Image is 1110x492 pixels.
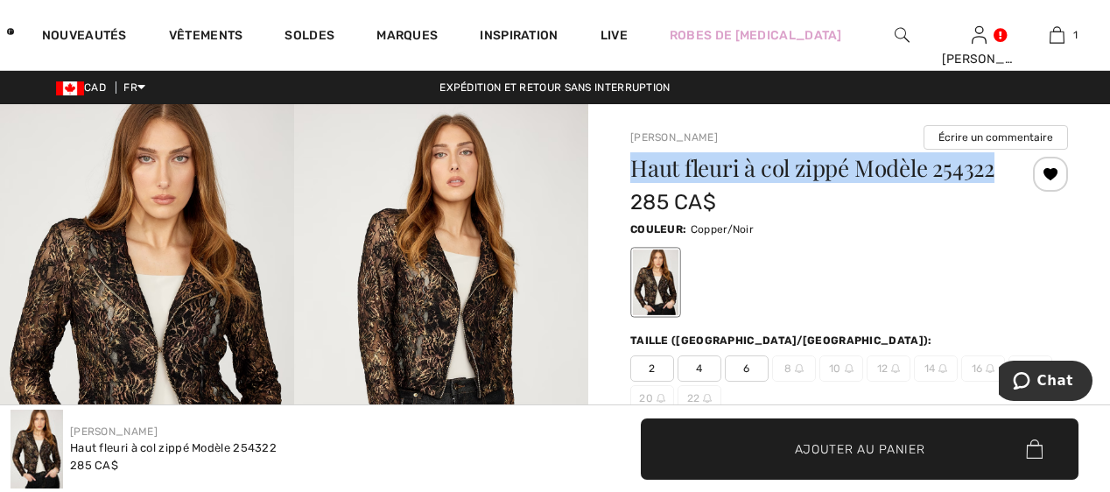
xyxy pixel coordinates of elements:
a: [PERSON_NAME] [70,425,158,438]
a: 1 [1019,25,1095,46]
span: CAD [56,81,113,94]
img: Haut fleuri &agrave; col zipp&eacute; mod&egrave;le 254322 [11,410,63,488]
span: 16 [961,355,1005,382]
button: Ajouter au panier [641,418,1078,480]
span: Copper/Noir [691,223,754,235]
div: Taille ([GEOGRAPHIC_DATA]/[GEOGRAPHIC_DATA]): [630,333,936,348]
img: 1ère Avenue [7,14,14,49]
span: 18 [1008,355,1052,382]
a: Robes de [MEDICAL_DATA] [670,26,842,45]
img: Mes infos [972,25,987,46]
span: Ajouter au panier [795,439,925,458]
img: Bag.svg [1026,439,1043,459]
span: 20 [630,385,674,411]
h1: Haut fleuri à col zippé Modèle 254322 [630,157,995,179]
span: Inspiration [480,28,558,46]
a: [PERSON_NAME] [630,131,718,144]
img: ring-m.svg [938,364,947,373]
div: Haut fleuri à col zippé Modèle 254322 [70,439,277,457]
span: 285 CA$ [630,190,716,214]
span: Couleur: [630,223,686,235]
a: Live [601,26,628,45]
span: 1 [1073,27,1078,43]
img: ring-m.svg [986,364,994,373]
img: ring-m.svg [891,364,900,373]
span: 14 [914,355,958,382]
a: Se connecter [972,26,987,43]
img: Canadian Dollar [56,81,84,95]
span: FR [123,81,145,94]
img: ring-m.svg [657,394,665,403]
div: Copper/Noir [633,250,678,315]
img: Mon panier [1050,25,1064,46]
span: 2 [630,355,674,382]
div: [PERSON_NAME] [942,50,1018,68]
span: 4 [678,355,721,382]
img: ring-m.svg [845,364,854,373]
span: 285 CA$ [70,459,118,472]
a: Marques [376,28,438,46]
a: Nouveautés [42,28,127,46]
span: 12 [867,355,910,382]
a: Soldes [285,28,334,46]
span: 8 [772,355,816,382]
span: 10 [819,355,863,382]
span: 22 [678,385,721,411]
a: Vêtements [169,28,243,46]
img: ring-m.svg [795,364,804,373]
img: recherche [895,25,910,46]
button: Écrire un commentaire [924,125,1068,150]
span: 6 [725,355,769,382]
iframe: Ouvre un widget dans lequel vous pouvez chatter avec l’un de nos agents [999,361,1092,404]
img: ring-m.svg [703,394,712,403]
